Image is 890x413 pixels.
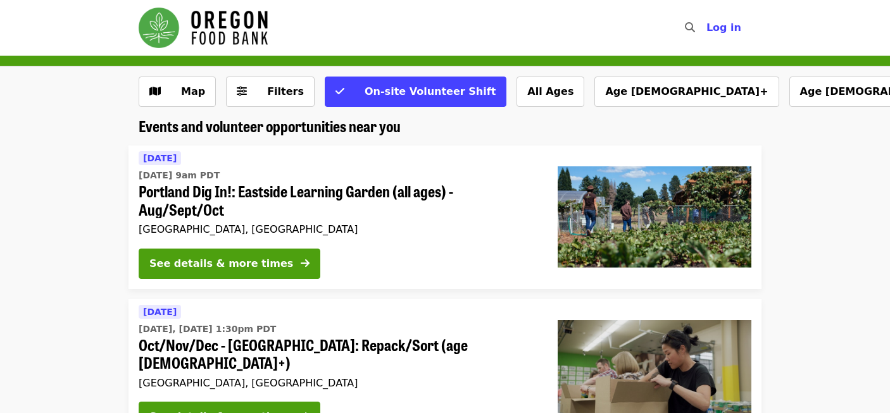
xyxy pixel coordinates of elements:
[706,22,741,34] span: Log in
[301,257,310,269] i: arrow-right icon
[594,77,779,107] button: Age [DEMOGRAPHIC_DATA]+
[149,85,161,97] i: map icon
[139,377,537,389] div: [GEOGRAPHIC_DATA], [GEOGRAPHIC_DATA]
[139,8,268,48] img: Oregon Food Bank - Home
[139,182,537,219] span: Portland Dig In!: Eastside Learning Garden (all ages) - Aug/Sept/Oct
[325,77,506,107] button: On-site Volunteer Shift
[139,77,216,107] button: Show map view
[143,307,177,317] span: [DATE]
[237,85,247,97] i: sliders-h icon
[335,85,344,97] i: check icon
[139,323,276,336] time: [DATE], [DATE] 1:30pm PDT
[128,145,762,289] a: See details for "Portland Dig In!: Eastside Learning Garden (all ages) - Aug/Sept/Oct"
[139,169,220,182] time: [DATE] 9am PDT
[267,85,304,97] span: Filters
[226,77,315,107] button: Filters (0 selected)
[181,85,205,97] span: Map
[139,223,537,235] div: [GEOGRAPHIC_DATA], [GEOGRAPHIC_DATA]
[143,153,177,163] span: [DATE]
[139,114,401,137] span: Events and volunteer opportunities near you
[558,166,751,268] img: Portland Dig In!: Eastside Learning Garden (all ages) - Aug/Sept/Oct organized by Oregon Food Bank
[696,15,751,40] button: Log in
[703,13,713,43] input: Search
[139,336,537,373] span: Oct/Nov/Dec - [GEOGRAPHIC_DATA]: Repack/Sort (age [DEMOGRAPHIC_DATA]+)
[517,77,584,107] button: All Ages
[139,249,320,279] button: See details & more times
[685,22,695,34] i: search icon
[149,256,293,271] div: See details & more times
[365,85,496,97] span: On-site Volunteer Shift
